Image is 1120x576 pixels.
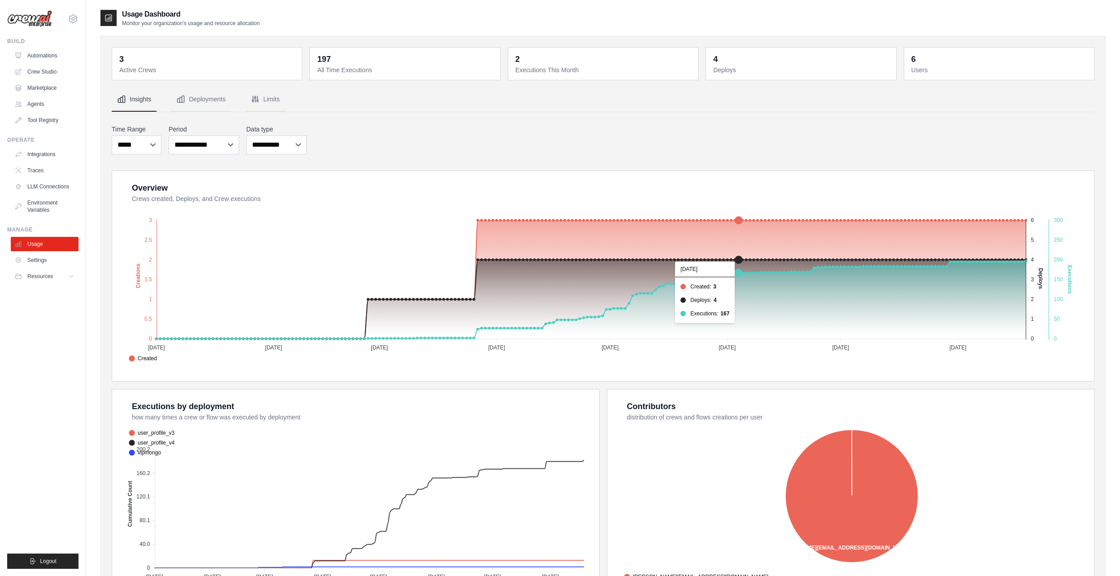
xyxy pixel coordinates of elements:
[11,147,78,161] a: Integrations
[11,65,78,79] a: Crew Studio
[1075,533,1120,576] div: Widget de chat
[515,65,693,74] dt: Executions This Month
[112,87,157,112] button: Insights
[371,345,388,351] tspan: [DATE]
[317,65,494,74] dt: All Time Executions
[317,53,331,65] div: 197
[1037,268,1044,289] text: Deploys
[149,296,152,302] tspan: 1
[136,470,150,476] tspan: 160.2
[144,237,152,243] tspan: 2.5
[144,316,152,322] tspan: 0.5
[11,196,78,217] a: Environment Variables
[149,217,152,223] tspan: 3
[627,400,676,413] div: Contributors
[169,125,239,134] label: Period
[136,446,150,453] tspan: 200.2
[246,125,307,134] label: Data type
[122,20,260,27] p: Monitor your organization's usage and resource allocation
[7,10,52,27] img: Logo
[1031,257,1034,263] tspan: 4
[132,400,234,413] div: Executions by deployment
[7,136,78,144] div: Operate
[627,413,1084,422] dt: distribution of crews and flows creations per user
[11,48,78,63] a: Automations
[139,517,150,524] tspan: 80.1
[1054,237,1063,243] tspan: 250
[135,263,141,288] text: Creations
[144,276,152,283] tspan: 1.5
[147,565,150,571] tspan: 0
[488,345,505,351] tspan: [DATE]
[129,439,174,447] span: user_profile_v4
[1054,316,1060,322] tspan: 50
[119,65,296,74] dt: Active Crews
[149,336,152,342] tspan: 0
[132,194,1083,203] dt: Crews created, Deploys, and Crew executions
[11,237,78,251] a: Usage
[11,179,78,194] a: LLM Connections
[1054,336,1057,342] tspan: 0
[11,97,78,111] a: Agents
[719,345,736,351] tspan: [DATE]
[112,87,1094,112] nav: Tabs
[1054,217,1063,223] tspan: 300
[149,257,152,263] tspan: 2
[11,253,78,267] a: Settings
[1031,296,1034,302] tspan: 2
[119,53,124,65] div: 3
[601,345,619,351] tspan: [DATE]
[127,481,133,527] text: Cumulative Count
[245,87,285,112] button: Limits
[139,541,150,547] tspan: 40.0
[1054,257,1063,263] tspan: 200
[515,53,520,65] div: 2
[713,65,890,74] dt: Deploys
[1054,296,1063,302] tspan: 100
[132,182,168,194] div: Overview
[27,273,53,280] span: Resources
[7,38,78,45] div: Build
[265,345,282,351] tspan: [DATE]
[132,413,588,422] dt: how many times a crew or flow was executed by deployment
[11,163,78,178] a: Traces
[713,53,718,65] div: 4
[7,554,78,569] button: Logout
[832,345,849,351] tspan: [DATE]
[1031,276,1034,283] tspan: 3
[148,345,165,351] tspan: [DATE]
[122,9,260,20] h2: Usage Dashboard
[129,449,161,457] span: vipmongo
[11,269,78,284] button: Resources
[911,65,1089,74] dt: Users
[911,53,916,65] div: 6
[171,87,231,112] button: Deployments
[11,113,78,127] a: Tool Registry
[1054,276,1063,283] tspan: 150
[136,493,150,500] tspan: 120.1
[1031,336,1034,342] tspan: 0
[1031,217,1034,223] tspan: 6
[1075,533,1120,576] iframe: Chat Widget
[1031,316,1034,322] tspan: 1
[7,226,78,233] div: Manage
[950,345,967,351] tspan: [DATE]
[40,558,57,565] span: Logout
[1031,237,1034,243] tspan: 5
[11,81,78,95] a: Marketplace
[1067,265,1073,294] text: Executions
[129,354,157,362] span: Created
[112,125,161,134] label: Time Range
[129,429,174,437] span: user_profile_v3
